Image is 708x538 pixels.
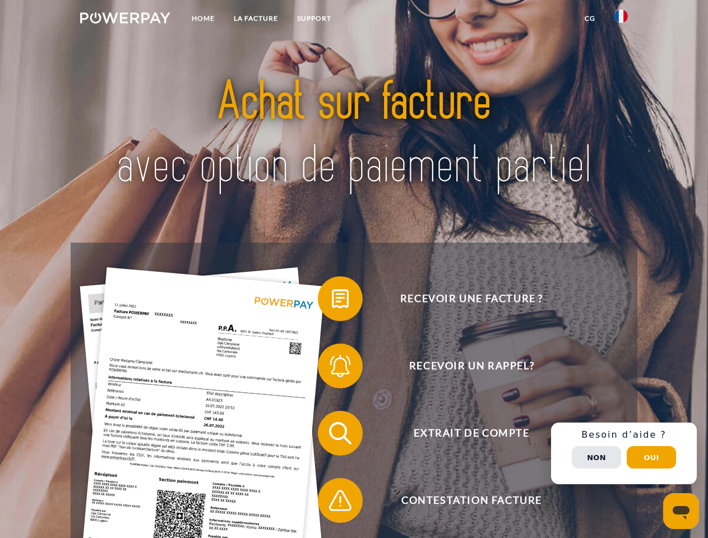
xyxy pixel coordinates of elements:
span: Recevoir une facture ? [334,276,609,321]
img: fr [614,10,628,23]
span: Contestation Facture [334,478,609,523]
img: qb_warning.svg [326,486,354,514]
div: Schnellhilfe [551,423,697,484]
img: qb_bell.svg [326,352,354,380]
button: Non [572,446,621,469]
button: Extrait de compte [318,411,609,456]
button: Contestation Facture [318,478,609,523]
button: Recevoir un rappel? [318,344,609,388]
span: Extrait de compte [334,411,609,456]
img: title-powerpay_fr.svg [107,54,601,215]
img: qb_bill.svg [326,285,354,313]
a: CG [575,8,605,29]
button: Oui [627,446,676,469]
a: LA FACTURE [224,8,288,29]
a: Home [182,8,224,29]
iframe: Bouton de lancement de la fenêtre de messagerie [663,493,699,529]
button: Recevoir une facture ? [318,276,609,321]
img: logo-powerpay-white.svg [80,12,170,24]
img: qb_search.svg [326,419,354,447]
h3: Besoin d’aide ? [558,429,690,440]
span: Recevoir un rappel? [334,344,609,388]
a: Support [288,8,341,29]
